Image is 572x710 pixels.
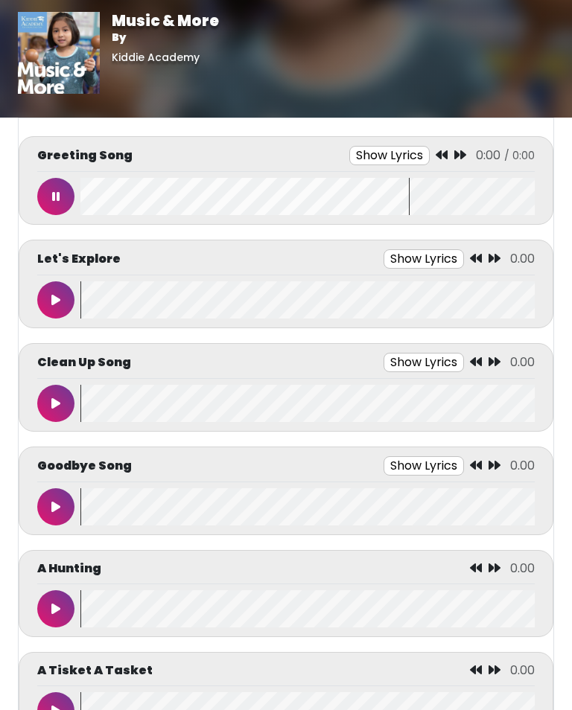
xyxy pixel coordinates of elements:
h1: Music & More [112,12,219,30]
p: By [112,30,219,45]
button: Show Lyrics [384,456,464,476]
span: 0:00 [476,147,500,164]
span: 0.00 [510,250,535,267]
button: Show Lyrics [349,146,430,165]
span: / 0:00 [504,148,535,163]
button: Show Lyrics [384,249,464,269]
p: Goodbye Song [37,457,132,475]
img: 01vrkzCYTteBT1eqlInO [18,12,100,94]
p: Greeting Song [37,147,133,164]
button: Show Lyrics [384,353,464,372]
span: 0.00 [510,354,535,371]
span: 0.00 [510,457,535,474]
p: Clean Up Song [37,354,131,371]
span: 0.00 [510,662,535,679]
p: A Hunting [37,560,101,578]
span: 0.00 [510,560,535,577]
h6: Kiddie Academy [112,51,219,64]
p: Let's Explore [37,250,121,268]
p: A Tisket A Tasket [37,662,153,679]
